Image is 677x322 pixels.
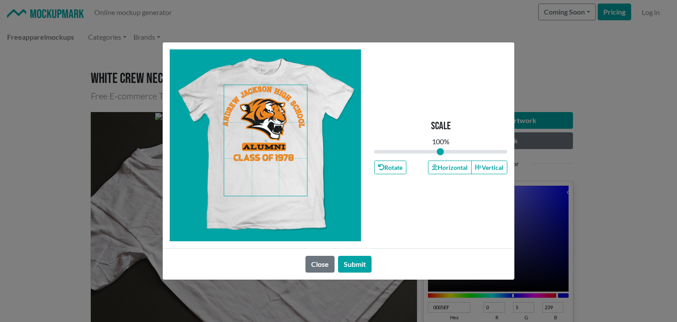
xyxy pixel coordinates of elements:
button: Submit [338,256,372,273]
p: Scale [431,120,451,133]
div: 100 % [432,136,450,147]
button: Vertical [471,161,507,174]
button: Horizontal [428,161,471,174]
button: Rotate [374,161,406,174]
button: Close [305,256,335,273]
